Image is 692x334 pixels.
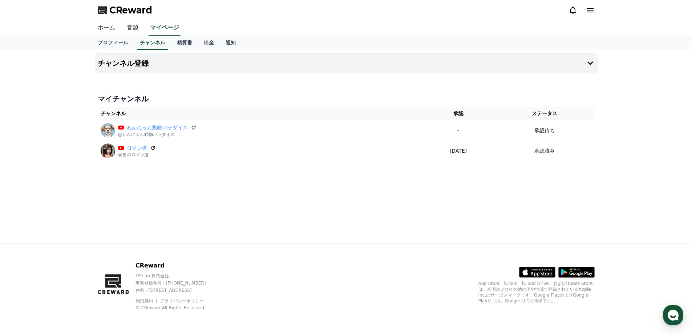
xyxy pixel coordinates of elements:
[135,273,220,279] p: YP Lab 株式会社
[135,298,158,303] a: 利用規約
[109,4,152,16] span: CReward
[127,144,147,152] a: ロマン道
[135,280,220,286] p: 事業登録番号 : [PHONE_NUMBER]
[101,144,115,158] img: ロマン道
[220,36,242,50] a: 通知
[425,147,492,155] p: [DATE]
[101,123,115,138] img: わんにゃん動物パラダイス
[92,20,121,36] a: ホーム
[121,20,144,36] a: 音源
[425,127,492,134] p: -
[534,127,555,134] p: 承認待ち
[118,132,197,137] p: @わんにゃん動物パラダイス
[92,36,134,50] a: プロフィール
[135,305,220,311] p: © CReward All Rights Reserved.
[160,298,204,303] a: プライバシーポリシー
[422,107,495,120] th: 承認
[478,281,595,304] p: App Store、iCloud、iCloud Drive、およびiTunes Storeは、米国およびその他の国や地域で登録されているApple Inc.のサービスマークです。Google P...
[149,20,181,36] a: マイページ
[98,59,149,67] h4: チャンネル登録
[137,36,168,50] a: チャンネル
[98,107,422,120] th: チャンネル
[98,94,595,104] h4: マイチャンネル
[95,53,598,73] button: チャンネル登録
[135,287,220,293] p: 住所 : [STREET_ADDRESS]
[198,36,220,50] a: 出金
[98,4,152,16] a: CReward
[534,147,555,155] p: 承認済み
[495,107,594,120] th: ステータス
[171,36,198,50] a: 精算書
[135,261,220,270] p: CReward
[127,124,188,132] a: わんにゃん動物パラダイス
[118,152,156,158] p: @男のロマン道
